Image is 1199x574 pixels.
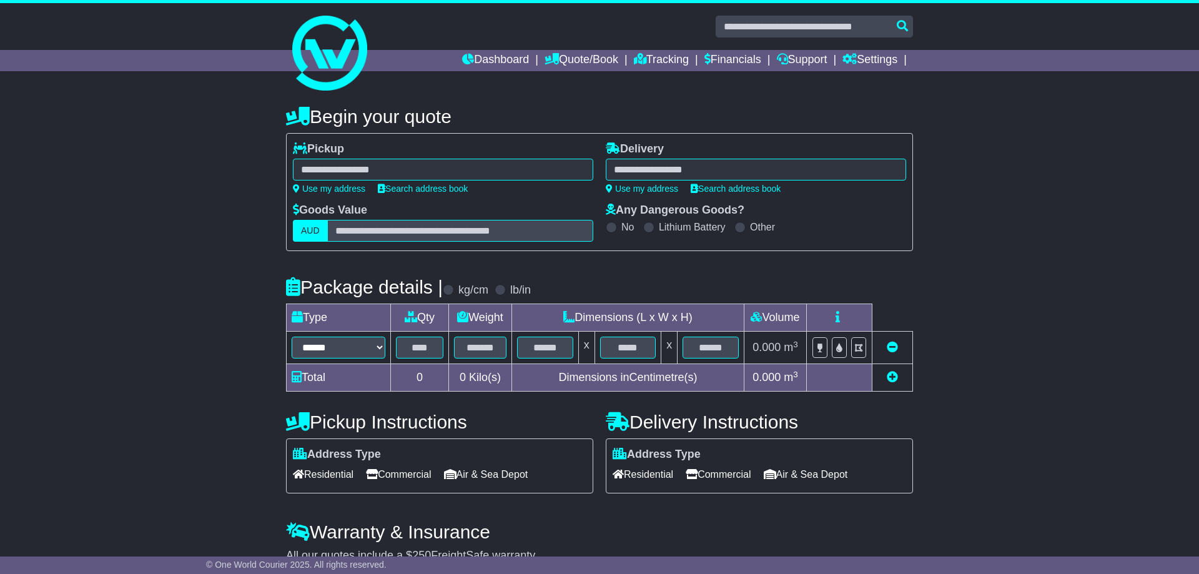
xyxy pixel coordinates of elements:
label: Address Type [613,448,701,462]
label: Pickup [293,142,344,156]
span: 0.000 [752,341,781,354]
a: Dashboard [462,50,529,71]
span: 0.000 [752,371,781,383]
label: Lithium Battery [659,221,726,233]
td: Volume [744,304,806,332]
td: Weight [449,304,512,332]
h4: Delivery Instructions [606,412,913,432]
a: Support [777,50,827,71]
a: Search address book [378,184,468,194]
td: x [578,332,595,364]
a: Quote/Book [545,50,618,71]
label: lb/in [510,284,531,297]
span: Commercial [686,465,751,484]
label: Other [750,221,775,233]
span: © One World Courier 2025. All rights reserved. [206,560,387,570]
label: Goods Value [293,204,367,217]
div: All our quotes include a $ FreightSafe warranty. [286,549,913,563]
td: 0 [391,364,449,392]
span: Residential [293,465,353,484]
td: Dimensions in Centimetre(s) [511,364,744,392]
a: Financials [704,50,761,71]
sup: 3 [793,340,798,349]
a: Search address book [691,184,781,194]
label: No [621,221,634,233]
td: x [661,332,678,364]
a: Use my address [293,184,365,194]
span: Air & Sea Depot [444,465,528,484]
h4: Package details | [286,277,443,297]
h4: Pickup Instructions [286,412,593,432]
span: m [784,341,798,354]
span: 250 [412,549,431,562]
span: m [784,371,798,383]
a: Settings [842,50,897,71]
td: Dimensions (L x W x H) [511,304,744,332]
h4: Warranty & Insurance [286,522,913,542]
sup: 3 [793,370,798,379]
td: Qty [391,304,449,332]
span: Air & Sea Depot [764,465,848,484]
label: Delivery [606,142,664,156]
span: Residential [613,465,673,484]
label: Address Type [293,448,381,462]
h4: Begin your quote [286,106,913,127]
td: Total [287,364,391,392]
label: AUD [293,220,328,242]
a: Tracking [634,50,689,71]
td: Kilo(s) [449,364,512,392]
label: kg/cm [458,284,488,297]
td: Type [287,304,391,332]
span: Commercial [366,465,431,484]
span: 0 [460,371,466,383]
a: Remove this item [887,341,898,354]
a: Use my address [606,184,678,194]
label: Any Dangerous Goods? [606,204,744,217]
a: Add new item [887,371,898,383]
